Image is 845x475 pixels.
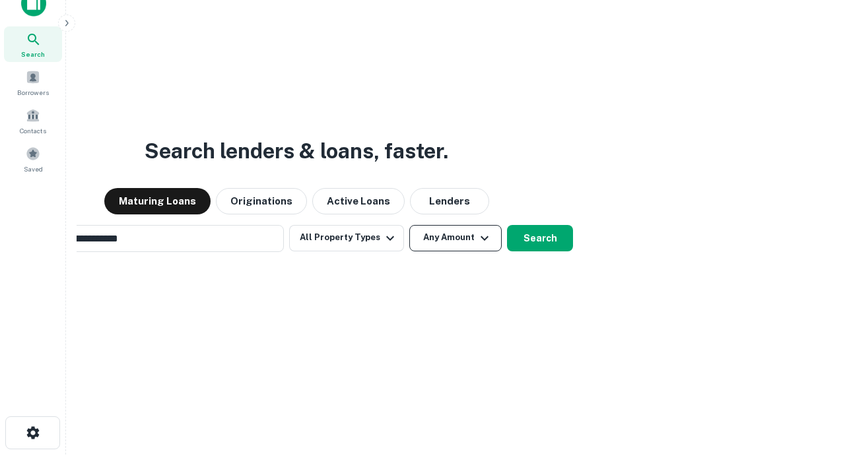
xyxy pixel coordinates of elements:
a: Search [4,26,62,62]
a: Saved [4,141,62,177]
span: Saved [24,164,43,174]
button: Lenders [410,188,489,214]
h3: Search lenders & loans, faster. [145,135,448,167]
span: Search [21,49,45,59]
button: Any Amount [409,225,502,251]
span: Contacts [20,125,46,136]
iframe: Chat Widget [779,369,845,433]
a: Borrowers [4,65,62,100]
button: Search [507,225,573,251]
a: Contacts [4,103,62,139]
button: Originations [216,188,307,214]
button: All Property Types [289,225,404,251]
button: Active Loans [312,188,405,214]
button: Maturing Loans [104,188,211,214]
span: Borrowers [17,87,49,98]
